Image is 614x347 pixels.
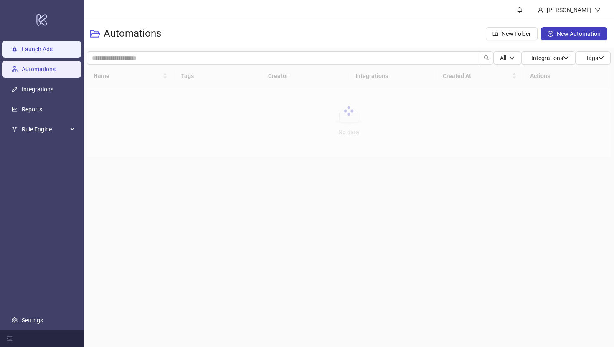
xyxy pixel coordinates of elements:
[22,317,43,324] a: Settings
[104,27,161,40] h3: Automations
[492,31,498,37] span: folder-add
[493,51,521,65] button: Alldown
[7,336,13,342] span: menu-fold
[538,7,543,13] span: user
[598,55,604,61] span: down
[517,7,523,13] span: bell
[563,55,569,61] span: down
[531,55,569,61] span: Integrations
[595,7,601,13] span: down
[548,31,553,37] span: plus-circle
[22,121,68,138] span: Rule Engine
[586,55,604,61] span: Tags
[543,5,595,15] div: [PERSON_NAME]
[90,29,100,39] span: folder-open
[502,30,531,37] span: New Folder
[486,27,538,40] button: New Folder
[541,27,607,40] button: New Automation
[500,55,506,61] span: All
[510,55,515,60] span: down
[22,106,42,113] a: Reports
[484,55,490,61] span: search
[557,30,601,37] span: New Automation
[521,51,576,65] button: Integrationsdown
[576,51,611,65] button: Tagsdown
[22,86,53,93] a: Integrations
[12,126,18,132] span: fork
[22,66,56,73] a: Automations
[22,46,53,53] a: Launch Ads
